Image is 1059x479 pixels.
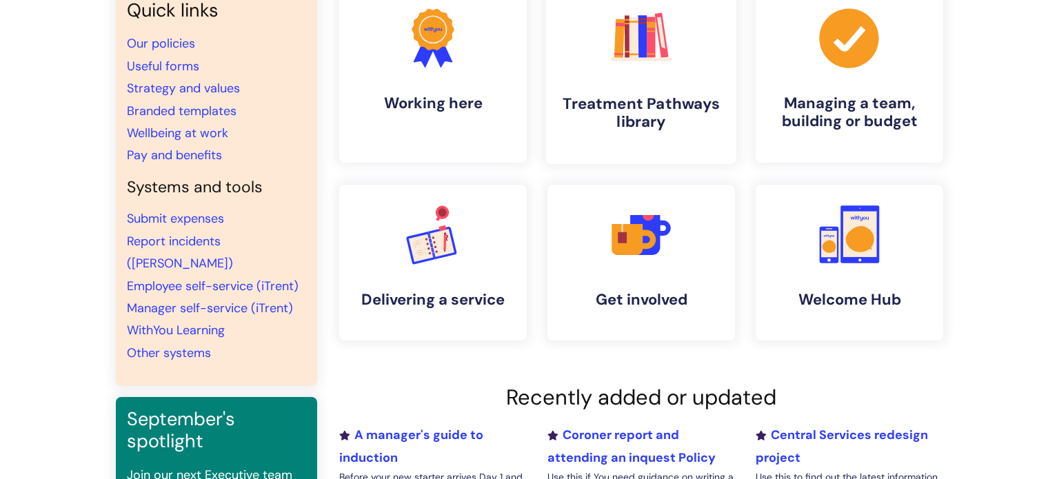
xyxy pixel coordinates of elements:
[127,408,306,453] h3: September's spotlight
[127,35,195,52] a: Our policies
[127,300,293,316] a: Manager self-service (iTrent)
[127,125,228,141] a: Wellbeing at work
[339,185,527,340] a: Delivering a service
[127,233,233,272] a: Report incidents ([PERSON_NAME])
[767,291,932,309] h4: Welcome Hub
[350,291,516,309] h4: Delivering a service
[127,80,240,96] a: Strategy and values
[547,427,716,465] a: Coroner report and attending an inquest Policy
[127,322,225,338] a: WithYou Learning
[767,94,932,131] h4: Managing a team, building or budget
[127,58,199,74] a: Useful forms
[756,185,943,340] a: Welcome Hub
[127,210,224,227] a: Submit expenses
[127,103,236,119] a: Branded templates
[558,291,724,309] h4: Get involved
[339,427,483,465] a: A manager's guide to induction
[547,185,735,340] a: Get involved
[127,278,299,294] a: Employee self-service (iTrent)
[127,345,211,361] a: Other systems
[557,94,725,132] h4: Treatment Pathways library
[127,147,222,163] a: Pay and benefits
[756,427,928,465] a: Central Services redesign project
[339,385,943,410] h2: Recently added or updated
[127,178,306,197] h4: Systems and tools
[350,94,516,112] h4: Working here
